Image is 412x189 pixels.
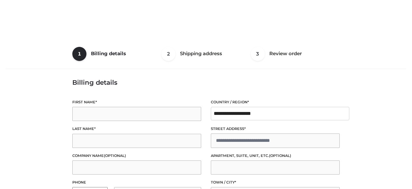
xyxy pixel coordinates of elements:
label: Country / Region [211,99,340,105]
span: Review order [269,50,302,56]
label: Last name [72,126,201,132]
span: (optional) [269,153,291,158]
label: First name [72,99,201,105]
label: Apartment, suite, unit, etc. [211,153,340,159]
span: 2 [161,47,175,61]
h3: Billing details [72,79,339,86]
label: Company name [72,153,201,159]
span: 1 [72,47,86,61]
label: Phone [72,179,201,185]
span: (optional) [104,153,126,158]
span: Billing details [91,50,126,56]
span: 3 [251,47,265,61]
label: Town / City [211,179,340,185]
label: Street address [211,126,340,132]
span: Shipping address [180,50,222,56]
